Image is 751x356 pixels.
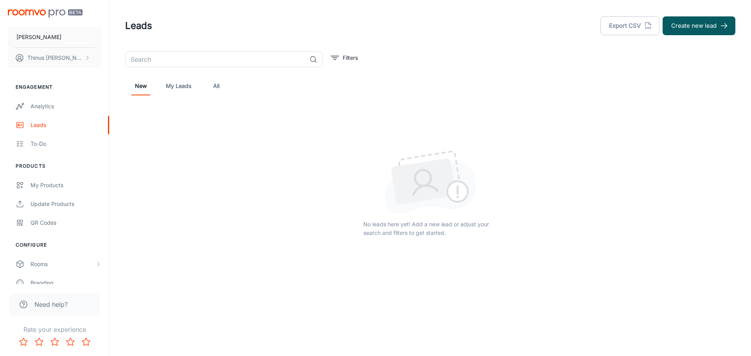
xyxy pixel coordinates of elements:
img: tab_domain_overview_orange.svg [21,45,27,52]
p: Thinus [PERSON_NAME][GEOGRAPHIC_DATA] [27,54,83,62]
a: My Leads [166,77,191,95]
a: All [207,77,226,95]
button: [PERSON_NAME] [8,27,101,47]
a: New [131,77,150,95]
div: Leads [31,121,101,129]
div: v 4.0.25 [22,13,38,19]
div: Branding [31,279,101,287]
button: Export CSV [600,16,659,35]
img: Roomvo PRO Beta [8,9,83,18]
div: Keywords by Traffic [86,46,132,51]
div: Analytics [31,102,101,111]
div: Rooms [31,260,95,268]
div: Domain: [DOMAIN_NAME] [20,20,86,27]
span: Need help? [34,300,68,309]
p: [PERSON_NAME] [16,33,61,41]
button: Rate 5 star [78,334,94,350]
img: logo_orange.svg [13,13,19,19]
div: QR Codes [31,218,101,227]
button: filter [329,52,360,64]
button: Thinus [PERSON_NAME][GEOGRAPHIC_DATA] [8,48,101,68]
button: Rate 2 star [31,334,47,350]
p: Filters [343,54,358,62]
button: Rate 3 star [47,334,63,350]
input: Search [125,52,306,67]
p: No leads here yet! Add a new lead or adjust your search and filters to get started. [363,220,498,237]
button: Create new lead [663,16,735,35]
div: To-do [31,140,101,148]
div: My Products [31,181,101,190]
button: Rate 4 star [63,334,78,350]
h1: Leads [125,19,152,33]
img: website_grey.svg [13,20,19,27]
div: Update Products [31,200,101,208]
div: Domain Overview [30,46,70,51]
p: Rate your experience [6,325,103,334]
img: lead_empty_state.png [384,150,476,214]
button: Rate 1 star [16,334,31,350]
img: tab_keywords_by_traffic_grey.svg [78,45,84,52]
